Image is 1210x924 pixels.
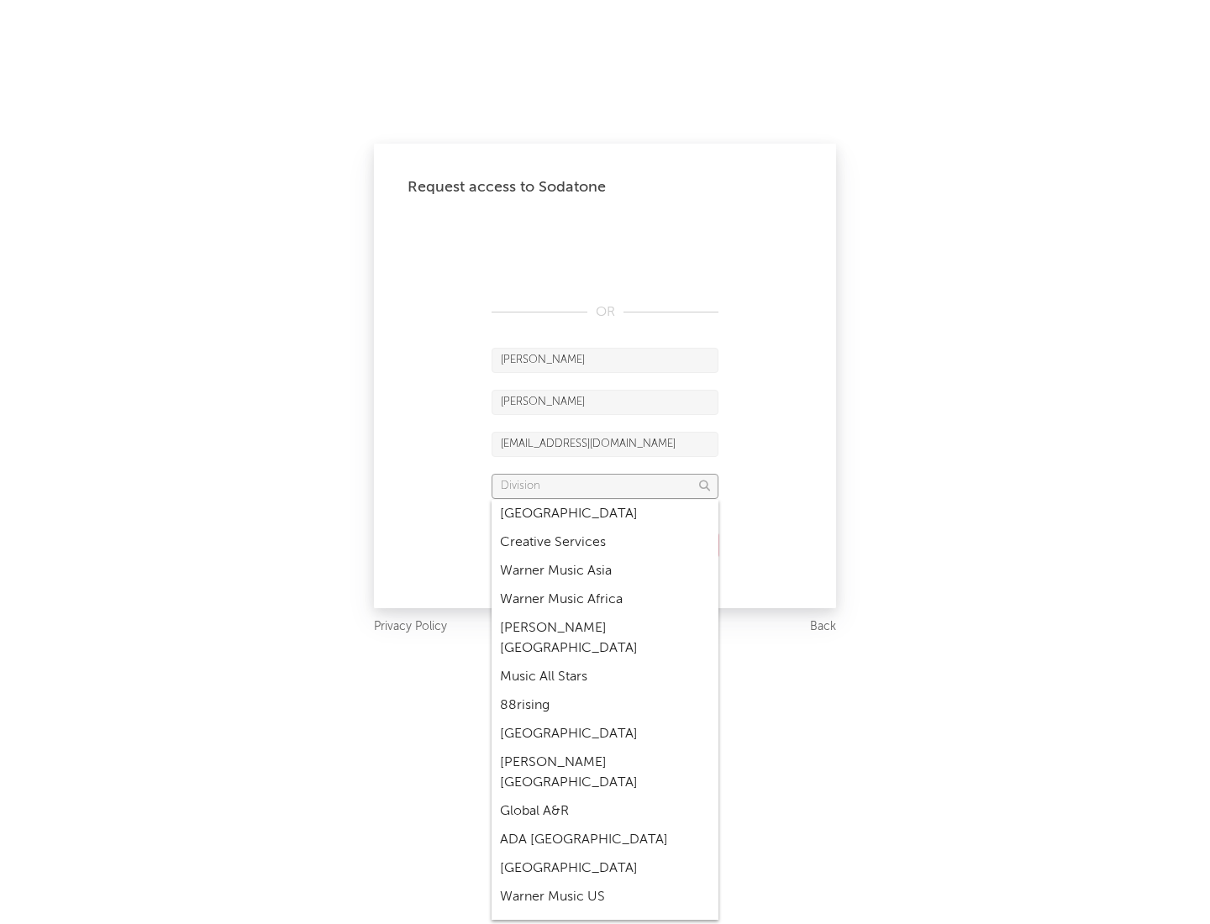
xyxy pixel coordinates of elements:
[408,177,802,197] div: Request access to Sodatone
[492,614,718,663] div: [PERSON_NAME] [GEOGRAPHIC_DATA]
[492,390,718,415] input: Last Name
[492,854,718,883] div: [GEOGRAPHIC_DATA]
[492,302,718,323] div: OR
[492,797,718,826] div: Global A&R
[492,663,718,691] div: Music All Stars
[492,585,718,614] div: Warner Music Africa
[492,748,718,797] div: [PERSON_NAME] [GEOGRAPHIC_DATA]
[492,348,718,373] input: First Name
[492,557,718,585] div: Warner Music Asia
[492,474,718,499] input: Division
[492,528,718,557] div: Creative Services
[492,826,718,854] div: ADA [GEOGRAPHIC_DATA]
[810,617,836,638] a: Back
[492,691,718,720] div: 88rising
[492,500,718,528] div: [GEOGRAPHIC_DATA]
[492,432,718,457] input: Email
[374,617,447,638] a: Privacy Policy
[492,720,718,748] div: [GEOGRAPHIC_DATA]
[492,883,718,911] div: Warner Music US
